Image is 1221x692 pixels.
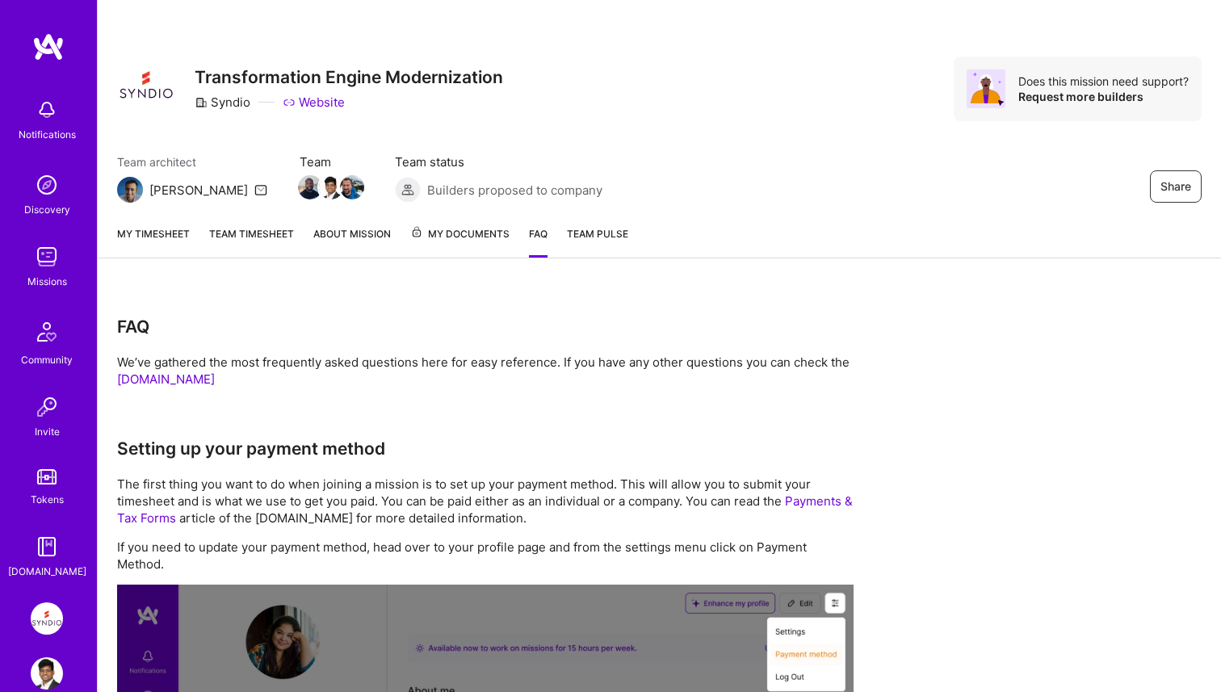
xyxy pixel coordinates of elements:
h3: Setting up your payment method [117,438,854,459]
img: Avatar [967,69,1005,108]
div: Missions [27,273,67,290]
span: Builders proposed to company [427,182,602,199]
a: User Avatar [27,657,67,690]
a: FAQ [529,225,548,258]
div: Tokens [31,491,64,508]
img: Company Logo [117,57,175,115]
div: Syndio [195,94,250,111]
img: discovery [31,169,63,201]
i: icon Mail [254,183,267,196]
img: Syndio: Transformation Engine Modernization [31,602,63,635]
div: [PERSON_NAME] [149,182,248,199]
a: Team Member Avatar [342,174,363,201]
button: Share [1150,170,1202,203]
div: Community [21,351,73,368]
span: Team status [395,153,602,170]
a: About Mission [313,225,391,258]
div: Invite [35,423,60,440]
a: Syndio: Transformation Engine Modernization [27,602,67,635]
img: Invite [31,391,63,423]
div: Does this mission need support? [1018,73,1189,89]
a: Team Member Avatar [321,174,342,201]
p: We’ve gathered the most frequently asked questions here for easy reference. If you have any other... [117,354,854,388]
div: [DOMAIN_NAME] [8,563,86,580]
a: [DOMAIN_NAME] [117,371,215,387]
div: Request more builders [1018,89,1189,104]
img: Team Member Avatar [319,175,343,199]
img: bell [31,94,63,126]
div: Notifications [19,126,76,143]
p: If you need to update your payment method, head over to your profile page and from the settings m... [117,539,854,572]
span: Team [300,153,363,170]
img: tokens [37,469,57,484]
a: Payments & Tax Forms [117,493,853,526]
span: My Documents [410,225,510,243]
a: Team timesheet [209,225,294,258]
a: My timesheet [117,225,190,258]
div: Discovery [24,201,70,218]
p: The first thing you want to do when joining a mission is to set up your payment method. This will... [117,476,854,526]
img: Team Member Avatar [340,175,364,199]
span: Share [1160,178,1191,195]
img: teamwork [31,241,63,273]
img: Community [27,312,66,351]
i: icon CompanyGray [195,96,208,109]
img: User Avatar [31,657,63,690]
img: logo [32,32,65,61]
img: Team Member Avatar [298,175,322,199]
img: Builders proposed to company [395,177,421,203]
a: Team Member Avatar [300,174,321,201]
a: Website [283,94,345,111]
a: My Documents [410,225,510,258]
span: Team architect [117,153,267,170]
h3: FAQ [117,317,854,337]
img: guide book [31,531,63,563]
a: Team Pulse [567,225,628,258]
h3: Transformation Engine Modernization [195,67,503,87]
span: Team Pulse [567,228,628,240]
img: Team Architect [117,177,143,203]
